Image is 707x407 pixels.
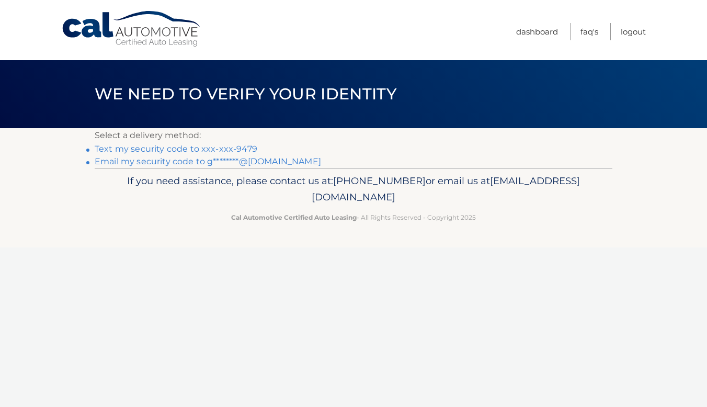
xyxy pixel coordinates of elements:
p: Select a delivery method: [95,128,612,143]
strong: Cal Automotive Certified Auto Leasing [231,213,357,221]
a: Dashboard [516,23,558,40]
span: We need to verify your identity [95,84,396,104]
span: [PHONE_NUMBER] [333,175,426,187]
a: FAQ's [580,23,598,40]
a: Text my security code to xxx-xxx-9479 [95,144,257,154]
a: Logout [621,23,646,40]
p: - All Rights Reserved - Copyright 2025 [101,212,606,223]
a: Cal Automotive [61,10,202,48]
a: Email my security code to g********@[DOMAIN_NAME] [95,156,321,166]
p: If you need assistance, please contact us at: or email us at [101,173,606,206]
